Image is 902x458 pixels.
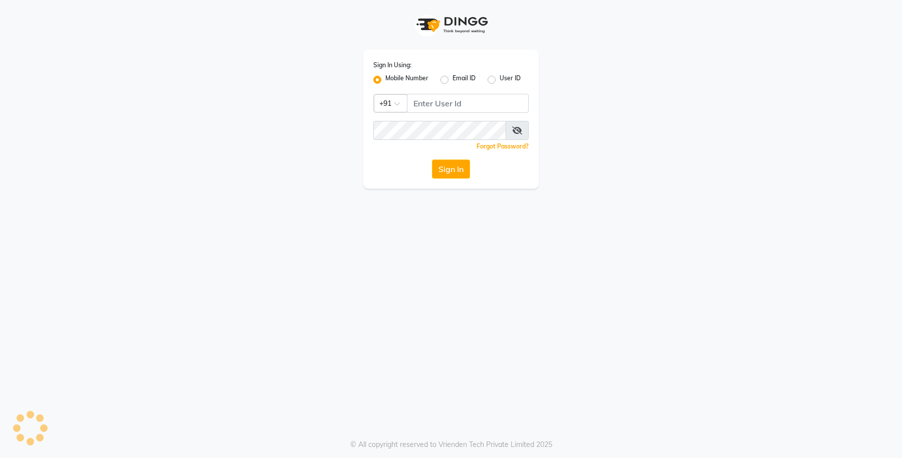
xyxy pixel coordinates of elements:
[373,61,411,70] label: Sign In Using:
[373,121,506,140] input: Username
[385,74,428,86] label: Mobile Number
[411,10,491,40] img: logo1.svg
[432,160,470,179] button: Sign In
[500,74,521,86] label: User ID
[453,74,476,86] label: Email ID
[477,142,529,150] a: Forgot Password?
[407,94,529,113] input: Username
